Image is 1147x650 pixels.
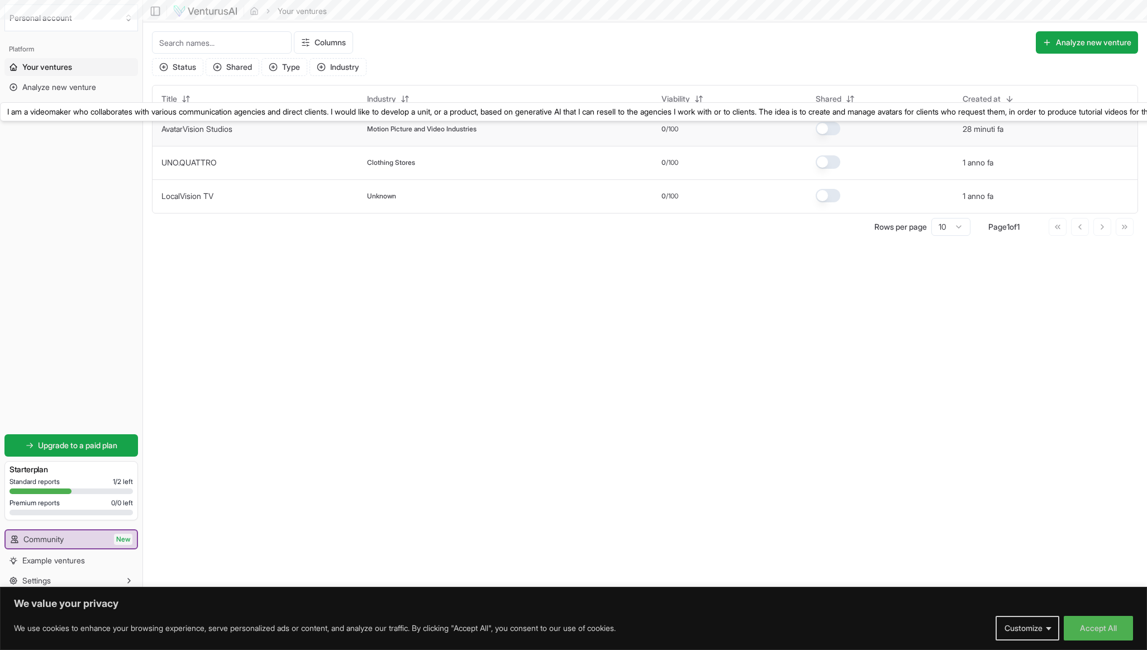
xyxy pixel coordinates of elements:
span: Page [988,222,1007,231]
span: /100 [666,158,678,167]
span: New [114,534,132,545]
button: Shared [809,90,862,108]
button: Analyze new venture [1036,31,1138,54]
span: Community [23,534,64,545]
button: AvatarVision Studios [161,124,232,135]
span: 0 [661,125,666,134]
span: Title [161,93,177,105]
span: 1 [1017,222,1020,231]
button: Customize [996,616,1059,640]
span: Clothing Stores [367,158,415,167]
button: Title [155,90,197,108]
button: Settings [4,572,138,590]
p: We value your privacy [14,597,1133,610]
button: Viability [655,90,710,108]
span: Analyze new venture [22,82,96,93]
a: LocalVision TV [161,191,213,201]
button: 28 minuti fa [963,124,1003,135]
button: LocalVision TV [161,191,213,202]
button: Shared [206,58,259,76]
span: Shared [816,93,841,105]
a: Your ventures [4,58,138,76]
a: Upgrade to a paid plan [4,434,138,457]
span: 0 [661,192,666,201]
span: Premium reports [9,499,60,507]
button: Industry [360,90,416,108]
a: UNO.QUATTRO [161,158,217,167]
button: 1 anno fa [963,191,993,202]
span: Upgrade to a paid plan [38,440,117,451]
span: Settings [22,575,51,586]
span: /100 [666,125,678,134]
button: 1 anno fa [963,157,993,168]
a: CommunityNew [6,530,137,548]
span: Motion Picture and Video Industries [367,125,477,134]
span: Unknown [367,192,396,201]
span: /100 [666,192,678,201]
button: Accept All [1064,616,1133,640]
button: Industry [310,58,367,76]
span: Example ventures [22,555,85,566]
h3: Starter plan [9,464,133,475]
span: 0 [661,158,666,167]
a: AvatarVision Studios [161,124,232,134]
span: 0 / 0 left [111,499,133,507]
span: 1 [1007,222,1010,231]
button: Created at [956,90,1021,108]
button: Type [261,58,307,76]
a: Example ventures [4,552,138,570]
p: Rows per page [874,221,927,233]
span: 1 / 2 left [113,477,133,486]
a: Analyze new venture [4,78,138,96]
span: Viability [661,93,690,105]
div: Platform [4,40,138,58]
span: Your ventures [22,61,72,73]
button: Columns [294,31,353,54]
p: We use cookies to enhance your browsing experience, serve personalized ads or content, and analyz... [14,621,616,635]
button: UNO.QUATTRO [161,157,217,168]
button: Status [152,58,203,76]
span: Created at [963,93,1001,105]
span: Standard reports [9,477,60,486]
input: Search names... [152,31,292,54]
span: Industry [367,93,396,105]
span: of [1010,222,1017,231]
